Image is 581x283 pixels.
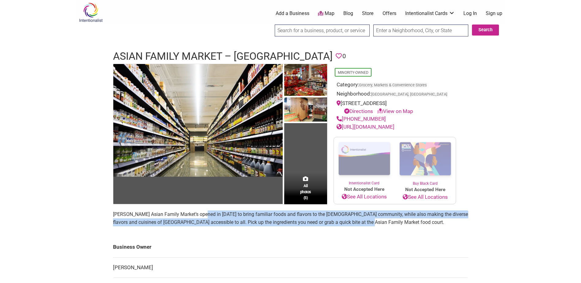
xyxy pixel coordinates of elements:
[486,10,502,17] a: Sign up
[395,186,456,193] span: Not Accepted Here
[318,10,334,17] a: Map
[343,10,353,17] a: Blog
[472,25,499,36] button: Search
[338,70,368,75] a: Minority-Owned
[337,100,453,115] div: [STREET_ADDRESS]
[113,210,468,226] p: [PERSON_NAME] Asian Family Market’s opened in [DATE] to bring familiar foods and flavors to the [...
[395,137,456,186] a: Buy Black Card
[362,10,374,17] a: Store
[334,193,395,201] a: See All Locations
[371,92,447,96] span: [GEOGRAPHIC_DATA], [GEOGRAPHIC_DATA]
[395,193,456,201] a: See All Locations
[334,186,395,193] span: Not Accepted Here
[344,108,373,114] a: Directions
[334,137,395,180] img: Intentionalist Card
[300,183,311,200] span: All photos (5)
[113,237,468,257] td: Business Owner
[334,137,395,186] a: Intentionalist Card
[337,90,453,100] div: Neighborhood:
[383,10,396,17] a: Offers
[275,25,370,36] input: Search for a business, product, or service
[337,124,394,130] a: [URL][DOMAIN_NAME]
[113,257,468,278] td: [PERSON_NAME]
[463,10,477,17] a: Log In
[113,49,333,64] h1: Asian Family Market – [GEOGRAPHIC_DATA]
[276,10,309,17] a: Add a Business
[337,81,453,90] div: Category:
[359,83,427,87] a: Grocery, Markets & Convenience Stores
[337,116,386,122] a: [PHONE_NUMBER]
[405,10,455,17] a: Intentionalist Cards
[395,137,456,181] img: Buy Black Card
[373,25,468,36] input: Enter a Neighborhood, City, or State
[76,2,105,22] img: Intentionalist
[342,51,346,61] span: 0
[377,108,413,114] a: View on Map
